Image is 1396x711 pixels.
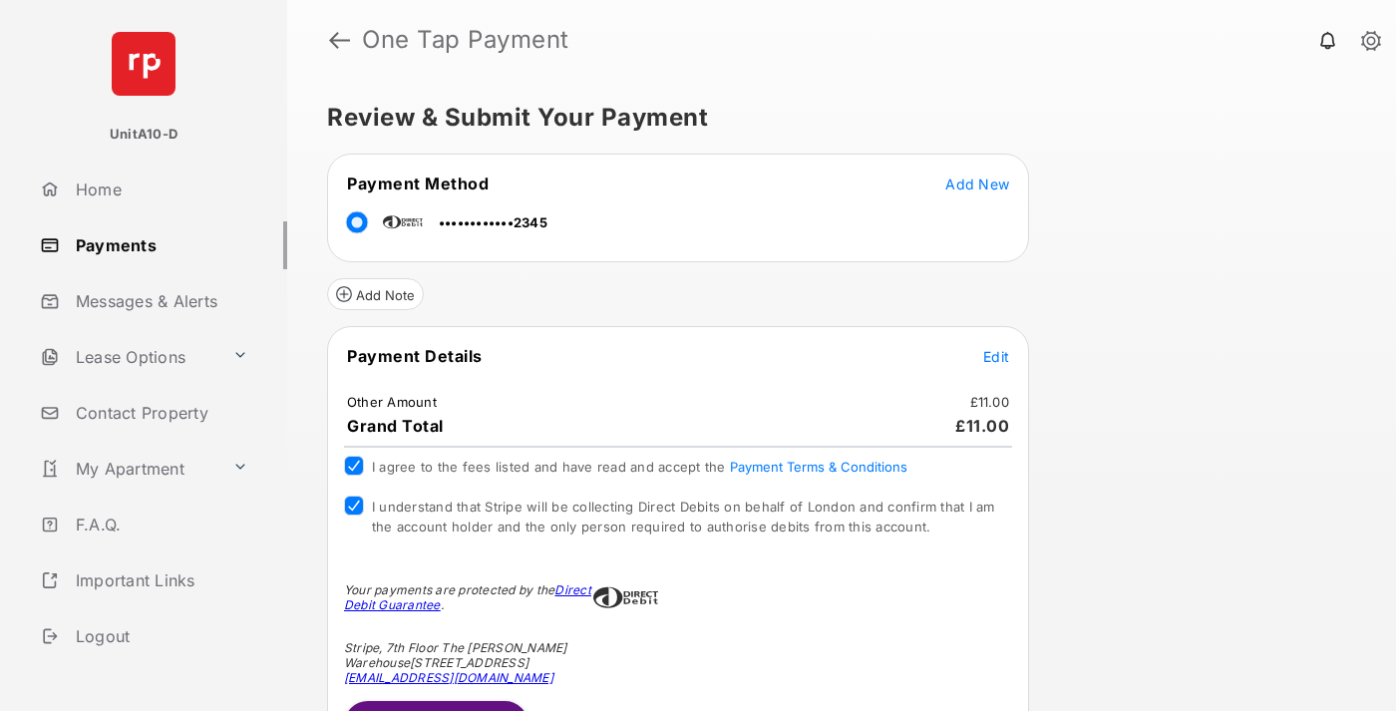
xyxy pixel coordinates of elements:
[346,393,438,411] td: Other Amount
[32,389,287,437] a: Contact Property
[945,176,1009,192] span: Add New
[347,416,444,436] span: Grand Total
[347,346,483,366] span: Payment Details
[32,612,287,660] a: Logout
[347,174,489,193] span: Payment Method
[110,125,177,145] p: UnitA10-D
[372,499,995,534] span: I understand that Stripe will be collecting Direct Debits on behalf of London and confirm that I ...
[372,459,907,475] span: I agree to the fees listed and have read and accept the
[955,416,1009,436] span: £11.00
[344,670,553,685] a: [EMAIL_ADDRESS][DOMAIN_NAME]
[945,174,1009,193] button: Add New
[112,32,175,96] img: svg+xml;base64,PHN2ZyB4bWxucz0iaHR0cDovL3d3dy53My5vcmcvMjAwMC9zdmciIHdpZHRoPSI2NCIgaGVpZ2h0PSI2NC...
[327,106,1340,130] h5: Review & Submit Your Payment
[969,393,1011,411] td: £11.00
[362,28,569,52] strong: One Tap Payment
[32,221,287,269] a: Payments
[32,166,287,213] a: Home
[32,501,287,548] a: F.A.Q.
[327,278,424,310] button: Add Note
[730,459,907,475] button: I agree to the fees listed and have read and accept the
[983,348,1009,365] span: Edit
[32,333,224,381] a: Lease Options
[344,640,593,685] div: Stripe, 7th Floor The [PERSON_NAME] Warehouse [STREET_ADDRESS]
[32,445,224,493] a: My Apartment
[32,556,256,604] a: Important Links
[344,582,591,612] a: Direct Debit Guarantee
[32,277,287,325] a: Messages & Alerts
[983,346,1009,366] button: Edit
[344,582,593,612] div: Your payments are protected by the .
[439,214,547,230] span: ••••••••••••2345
